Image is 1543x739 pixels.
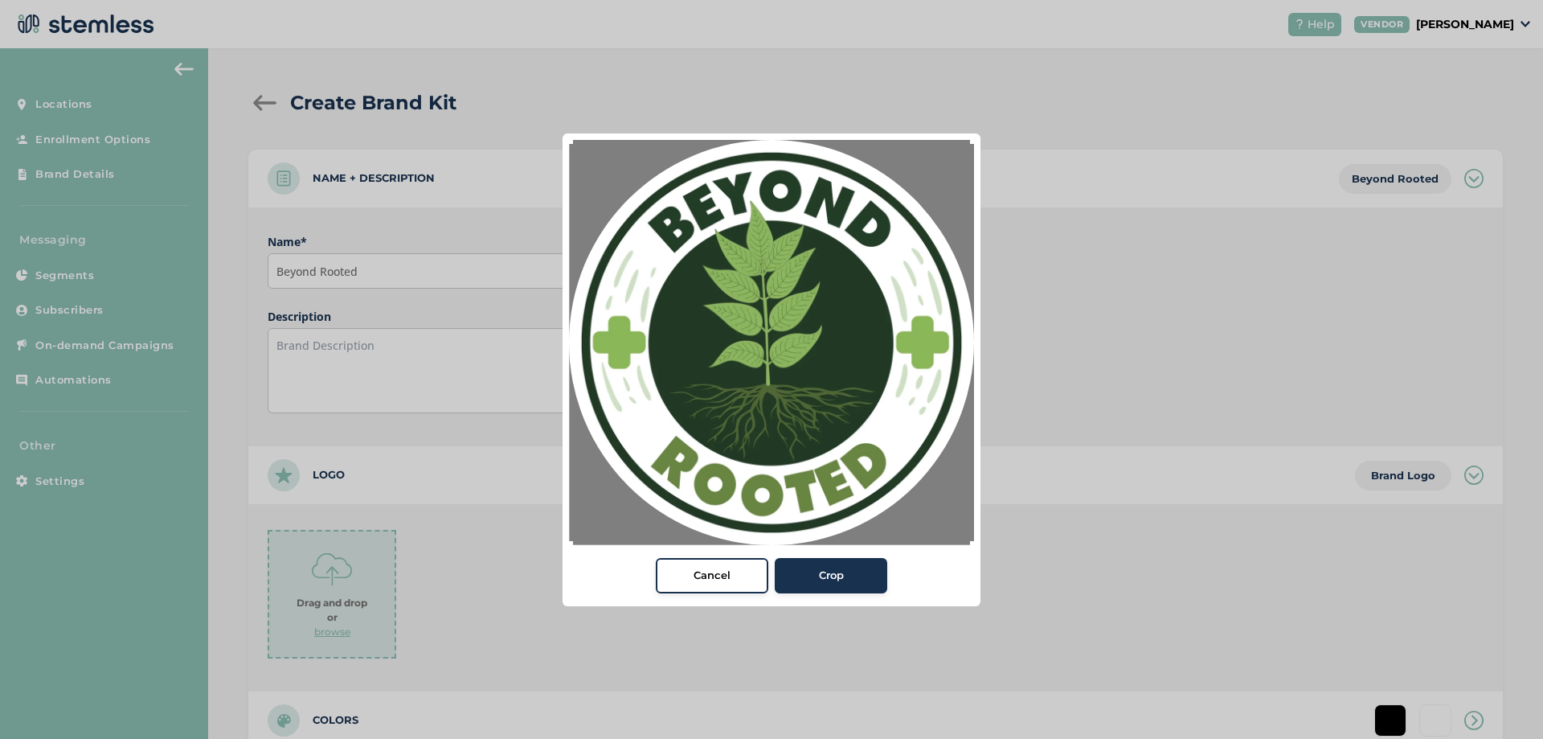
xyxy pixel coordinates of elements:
[656,558,768,593] button: Cancel
[694,568,731,584] span: Cancel
[775,558,887,593] button: Crop
[1463,662,1543,739] iframe: Chat Widget
[819,568,844,584] span: Crop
